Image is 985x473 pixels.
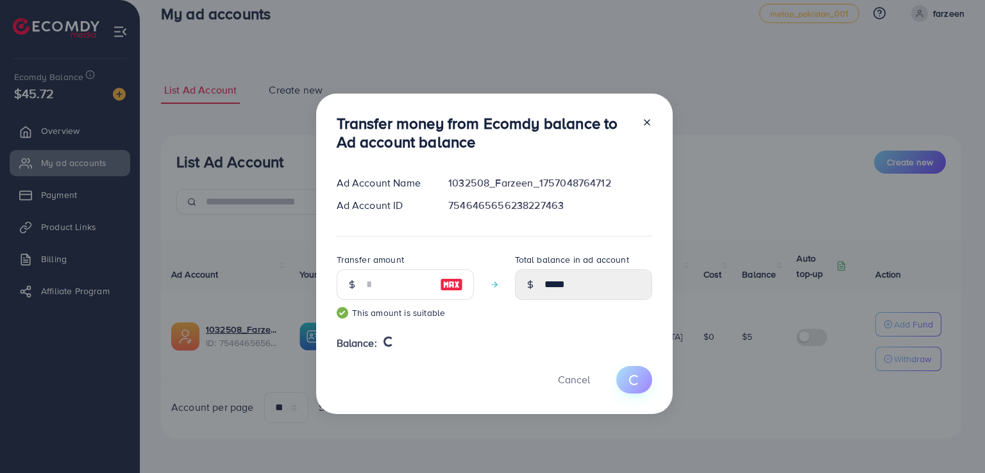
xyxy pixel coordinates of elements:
label: Total balance in ad account [515,253,629,266]
h3: Transfer money from Ecomdy balance to Ad account balance [337,114,632,151]
span: Balance: [337,336,377,351]
span: Cancel [558,372,590,386]
div: Ad Account Name [326,176,439,190]
div: 1032508_Farzeen_1757048764712 [438,176,662,190]
iframe: Chat [930,415,975,463]
label: Transfer amount [337,253,404,266]
button: Cancel [542,366,606,394]
img: image [440,277,463,292]
small: This amount is suitable [337,306,474,319]
div: 7546465656238227463 [438,198,662,213]
img: guide [337,307,348,319]
div: Ad Account ID [326,198,439,213]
